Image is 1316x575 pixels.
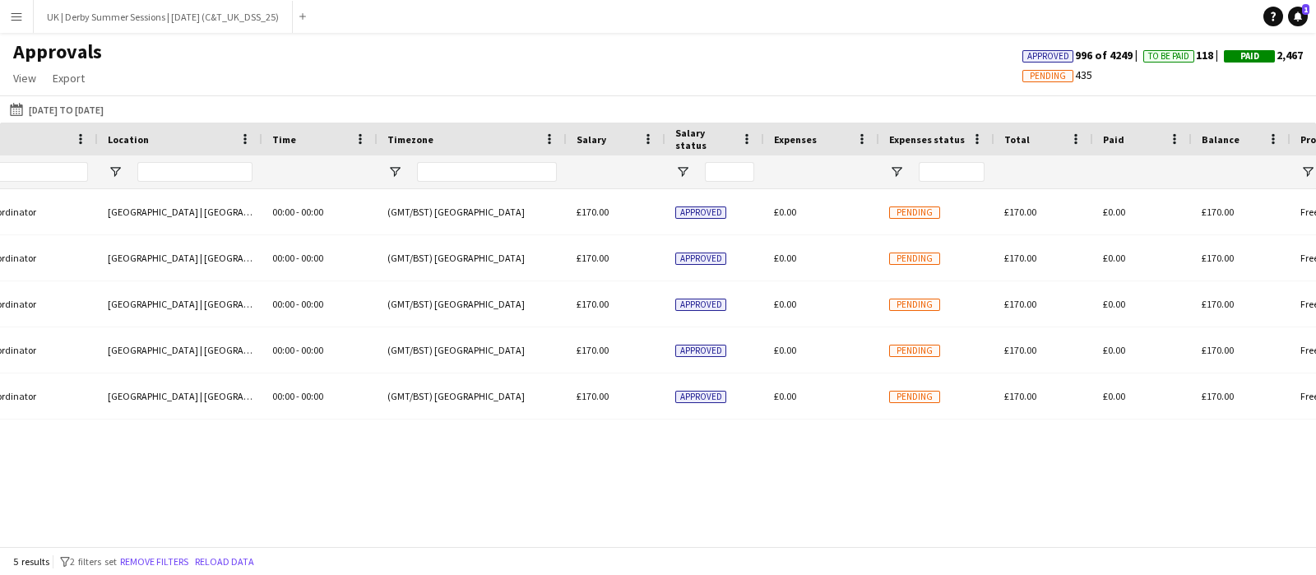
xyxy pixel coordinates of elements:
[296,298,299,310] span: -
[272,390,294,402] span: 00:00
[675,253,726,265] span: Approved
[272,344,294,356] span: 00:00
[98,235,262,281] div: [GEOGRAPHIC_DATA] | [GEOGRAPHIC_DATA], [GEOGRAPHIC_DATA]
[774,133,817,146] span: Expenses
[387,165,402,179] button: Open Filter Menu
[98,281,262,327] div: [GEOGRAPHIC_DATA] | [GEOGRAPHIC_DATA], [GEOGRAPHIC_DATA]
[1004,133,1030,146] span: Total
[272,252,294,264] span: 00:00
[272,206,294,218] span: 00:00
[296,206,299,218] span: -
[889,206,940,219] span: Pending
[46,67,91,89] a: Export
[774,252,796,264] span: £0.00
[34,1,293,33] button: UK | Derby Summer Sessions | [DATE] (C&T_UK_DSS_25)
[1022,48,1143,63] span: 996 of 4249
[7,67,43,89] a: View
[387,133,433,146] span: Timezone
[98,327,262,373] div: [GEOGRAPHIC_DATA] | [GEOGRAPHIC_DATA], [GEOGRAPHIC_DATA]
[98,373,262,419] div: [GEOGRAPHIC_DATA] | [GEOGRAPHIC_DATA], [GEOGRAPHIC_DATA]
[1202,390,1234,402] span: £170.00
[774,206,796,218] span: £0.00
[1302,4,1309,15] span: 1
[577,133,606,146] span: Salary
[1143,48,1224,63] span: 118
[1004,252,1036,264] span: £170.00
[577,344,609,356] span: £170.00
[70,555,117,568] span: 2 filters set
[378,281,567,327] div: (GMT/BST) [GEOGRAPHIC_DATA]
[889,345,940,357] span: Pending
[1202,252,1234,264] span: £170.00
[98,189,262,234] div: [GEOGRAPHIC_DATA] | [GEOGRAPHIC_DATA], [GEOGRAPHIC_DATA]
[675,165,690,179] button: Open Filter Menu
[705,162,754,182] input: Salary status Filter Input
[378,235,567,281] div: (GMT/BST) [GEOGRAPHIC_DATA]
[889,165,904,179] button: Open Filter Menu
[1240,51,1259,62] span: Paid
[774,344,796,356] span: £0.00
[1148,51,1189,62] span: To Be Paid
[1202,298,1234,310] span: £170.00
[108,133,149,146] span: Location
[1103,298,1125,310] span: £0.00
[301,390,323,402] span: 00:00
[1027,51,1069,62] span: Approved
[1103,344,1125,356] span: £0.00
[301,344,323,356] span: 00:00
[1004,298,1036,310] span: £170.00
[675,127,734,151] span: Salary status
[7,100,107,119] button: [DATE] to [DATE]
[53,71,85,86] span: Export
[1103,206,1125,218] span: £0.00
[417,162,557,182] input: Timezone Filter Input
[272,133,296,146] span: Time
[378,189,567,234] div: (GMT/BST) [GEOGRAPHIC_DATA]
[577,252,609,264] span: £170.00
[889,253,940,265] span: Pending
[13,71,36,86] span: View
[272,298,294,310] span: 00:00
[774,390,796,402] span: £0.00
[577,298,609,310] span: £170.00
[296,390,299,402] span: -
[1288,7,1308,26] a: 1
[296,252,299,264] span: -
[1202,206,1234,218] span: £170.00
[675,206,726,219] span: Approved
[1103,133,1124,146] span: Paid
[675,391,726,403] span: Approved
[117,553,192,571] button: Remove filters
[1022,67,1092,82] span: 435
[889,391,940,403] span: Pending
[301,298,323,310] span: 00:00
[1004,390,1036,402] span: £170.00
[1004,344,1036,356] span: £170.00
[1202,344,1234,356] span: £170.00
[919,162,985,182] input: Expenses status Filter Input
[774,298,796,310] span: £0.00
[378,373,567,419] div: (GMT/BST) [GEOGRAPHIC_DATA]
[1202,133,1240,146] span: Balance
[1103,252,1125,264] span: £0.00
[675,345,726,357] span: Approved
[108,165,123,179] button: Open Filter Menu
[577,390,609,402] span: £170.00
[577,206,609,218] span: £170.00
[301,252,323,264] span: 00:00
[1030,71,1066,81] span: Pending
[889,299,940,311] span: Pending
[296,344,299,356] span: -
[1300,165,1315,179] button: Open Filter Menu
[1224,48,1303,63] span: 2,467
[137,162,253,182] input: Location Filter Input
[378,327,567,373] div: (GMT/BST) [GEOGRAPHIC_DATA]
[889,133,965,146] span: Expenses status
[1004,206,1036,218] span: £170.00
[192,553,257,571] button: Reload data
[675,299,726,311] span: Approved
[1103,390,1125,402] span: £0.00
[301,206,323,218] span: 00:00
